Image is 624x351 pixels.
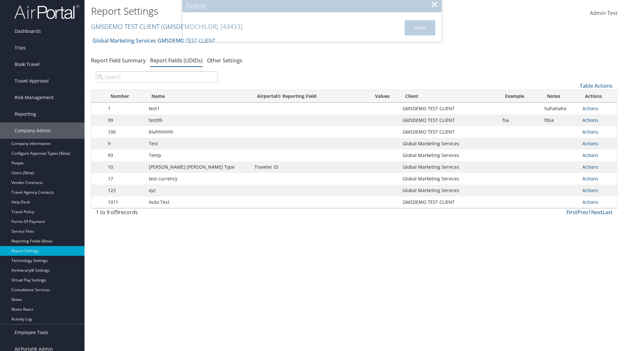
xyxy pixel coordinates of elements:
a: Admin Test [590,3,617,23]
span: Trips [15,40,26,56]
td: Test [146,138,251,149]
td: Traveler ID [251,161,366,173]
td: Auto Test [146,196,251,208]
th: Airportal&reg; Reporting Field [251,90,366,103]
td: GMSDEMO TEST CLIENT [399,126,499,138]
td: Global Marketing Services [399,173,499,185]
a: Table Actions [580,82,613,89]
td: [PERSON_NAME] [PERSON_NAME] Type [146,161,251,173]
th: Number [105,90,146,103]
td: 93 [105,149,146,161]
span: Risk Management [15,89,54,106]
a: Next [591,209,603,216]
td: blahhhhhh [146,126,251,138]
a: Actions [582,164,598,170]
a: Other Settings [207,57,242,64]
td: GMSDEMO TEST CLIENT [399,196,499,208]
td: Temp [146,149,251,161]
a: Actions [582,105,598,111]
td: Global Marketing Services [399,185,499,196]
a: Global Marketing Services [93,34,156,47]
td: 123 [105,185,146,196]
th: Client [399,90,499,103]
td: 17 [105,173,146,185]
td: 1011 [105,196,146,208]
a: Last [603,209,613,216]
a: Actions [582,117,598,123]
img: airportal-logo.png [14,4,79,19]
td: test99 [146,114,251,126]
td: fdsa [541,114,579,126]
th: Name [146,90,251,103]
td: 10 [105,161,146,173]
th: Notes [541,90,579,103]
th: Example [499,90,541,103]
td: GMSDEMO TEST CLIENT [399,103,499,114]
a: GMSDEMO TEST CLIENT [91,22,242,31]
a: Actions [582,152,598,158]
a: Report Field Summary [91,57,146,64]
a: Prev [577,209,588,216]
td: hahahaha [541,103,579,114]
td: GMSDEMO TEST CLIENT [399,114,499,126]
span: Travel Approval [15,73,49,89]
td: test currency [146,173,251,185]
td: 9 [105,138,146,149]
td: test1 [146,103,251,114]
a: Actions [582,187,598,193]
div: Delete [186,1,442,11]
span: ( GMSDEMOCHILDR ) [161,22,218,31]
td: 99 [105,114,146,126]
span: Company Admin [15,123,51,139]
a: Report Fields (UDIDs) [150,57,202,64]
a: Actions [582,175,598,182]
span: Admin Test [590,9,617,17]
a: Actions [582,199,598,205]
span: Book Travel [15,56,40,72]
a: Actions [582,129,598,135]
a: First [566,209,577,216]
td: 100 [105,126,146,138]
td: Global Marketing Services [399,138,499,149]
h1: Report Settings [91,4,442,18]
th: Values [366,90,399,103]
div: 1 to 9 of records [96,208,218,219]
td: Global Marketing Services [399,161,499,173]
th: : activate to sort column descending [91,90,105,103]
span: 9 [116,209,119,216]
span: Reporting [15,106,36,122]
td: 1 [105,103,146,114]
a: Actions [582,140,598,147]
td: Global Marketing Services [399,149,499,161]
input: Search [96,71,218,83]
span: Employee Tools [15,324,48,341]
a: 1 [588,209,591,216]
td: fsa [499,114,541,126]
a: GMSDEMO TEST CLIENT [158,34,215,47]
span: Dashboards [15,23,41,39]
button: Delete [405,20,435,35]
td: xyz [146,185,251,196]
th: Actions [579,90,617,103]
